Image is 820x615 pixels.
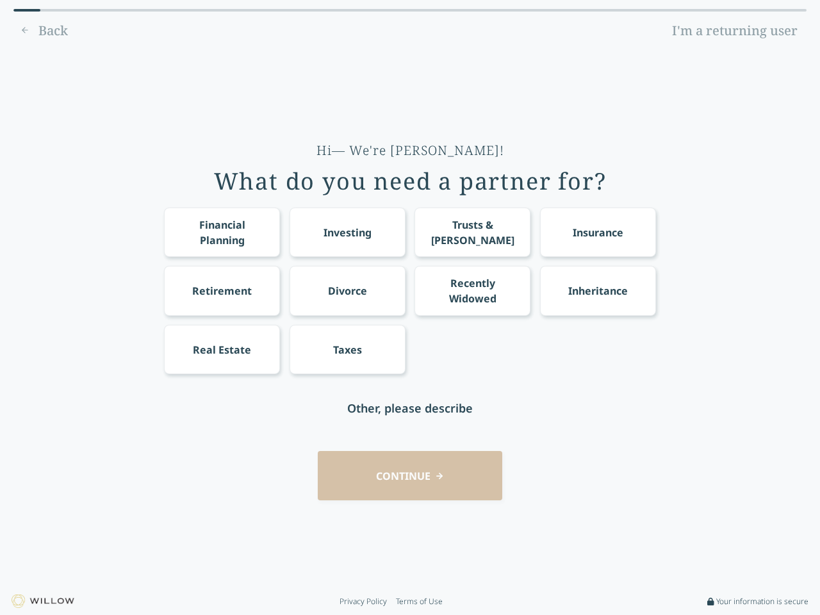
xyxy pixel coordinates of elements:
div: 0% complete [13,9,40,12]
div: Hi— We're [PERSON_NAME]! [316,142,504,160]
div: Real Estate [193,342,251,357]
div: Financial Planning [176,217,268,248]
div: Inheritance [568,283,628,299]
div: Retirement [192,283,252,299]
a: Privacy Policy [340,596,387,607]
a: I'm a returning user [663,20,807,41]
span: Your information is secure [716,596,808,607]
div: Other, please describe [347,399,473,417]
div: Taxes [333,342,362,357]
div: What do you need a partner for? [214,168,607,194]
div: Insurance [573,225,623,240]
img: Willow logo [12,594,74,608]
div: Recently Widowed [427,275,519,306]
div: Trusts & [PERSON_NAME] [427,217,519,248]
div: Investing [324,225,372,240]
a: Terms of Use [396,596,443,607]
div: Divorce [328,283,367,299]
